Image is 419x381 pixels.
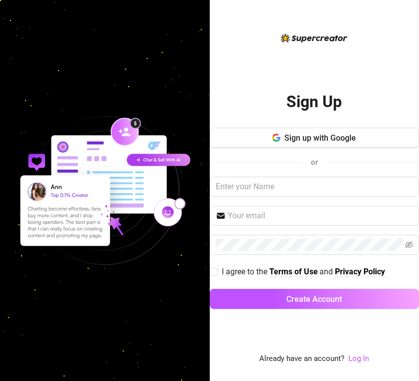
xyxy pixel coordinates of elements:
span: eye-invisible [405,241,413,249]
a: Privacy Policy [335,267,385,277]
strong: Privacy Policy [335,267,385,276]
span: Create Account [286,294,342,304]
span: Sign up with Google [284,133,356,143]
img: logo-BBDzfeDw.svg [281,34,347,43]
span: I agree to the [222,267,269,276]
a: Log In [348,354,369,363]
span: or [311,158,318,167]
a: Terms of Use [269,267,318,277]
h2: Sign Up [286,92,342,112]
span: Already have an account? [259,353,344,365]
span: and [319,267,335,276]
strong: Terms of Use [269,267,318,276]
input: Your email [228,210,413,222]
a: Log In [348,353,369,365]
